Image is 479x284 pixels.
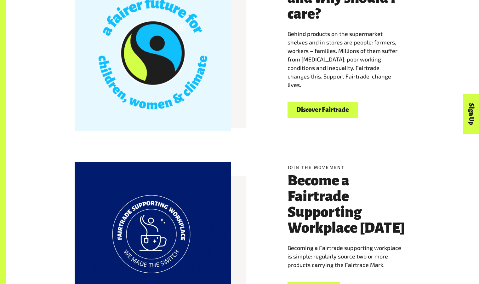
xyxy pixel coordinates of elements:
h3: Become a Fairtrade Supporting Workplace [DATE] [288,173,411,236]
span: Behind products on the supermarket shelves and in stores are people: farmers, workers – families.... [288,30,397,88]
h5: Join the movement [288,164,411,171]
a: Discover Fairtrade [288,102,358,118]
p: Becoming a Fairtrade supporting workplace is simple: regularly source two or more products carryi... [288,244,411,269]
